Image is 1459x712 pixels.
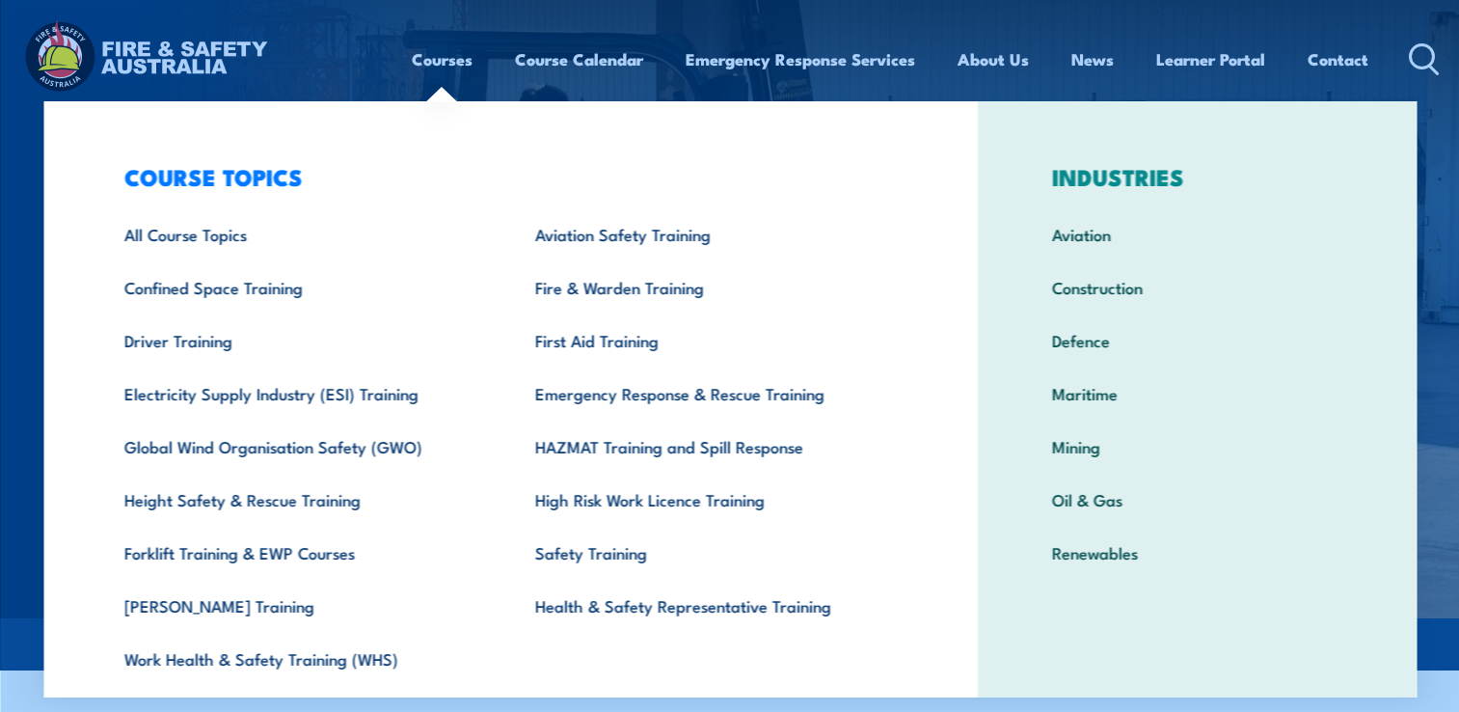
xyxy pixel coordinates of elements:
a: Contact [1308,34,1368,85]
a: Health & Safety Representative Training [505,579,917,632]
a: News [1071,34,1114,85]
a: Electricity Supply Industry (ESI) Training [94,367,505,420]
a: HAZMAT Training and Spill Response [505,420,917,473]
a: Aviation Safety Training [505,207,917,260]
a: About Us [958,34,1029,85]
h3: INDUSTRIES [1022,163,1372,190]
a: Construction [1022,260,1372,314]
a: Global Wind Organisation Safety (GWO) [94,420,505,473]
a: Learner Portal [1156,34,1265,85]
a: Oil & Gas [1022,473,1372,526]
a: Aviation [1022,207,1372,260]
a: Emergency Response & Rescue Training [505,367,917,420]
a: Safety Training [505,526,917,579]
a: Defence [1022,314,1372,367]
a: High Risk Work Licence Training [505,473,917,526]
a: Height Safety & Rescue Training [94,473,505,526]
a: Mining [1022,420,1372,473]
a: Driver Training [94,314,505,367]
a: Forklift Training & EWP Courses [94,526,505,579]
a: Confined Space Training [94,260,505,314]
a: Renewables [1022,526,1372,579]
a: Courses [412,34,473,85]
h3: COURSE TOPICS [94,163,917,190]
a: First Aid Training [505,314,917,367]
a: Maritime [1022,367,1372,420]
a: All Course Topics [94,207,505,260]
a: Fire & Warden Training [505,260,917,314]
a: Emergency Response Services [686,34,915,85]
a: Work Health & Safety Training (WHS) [94,632,505,685]
a: [PERSON_NAME] Training [94,579,505,632]
a: Course Calendar [515,34,643,85]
